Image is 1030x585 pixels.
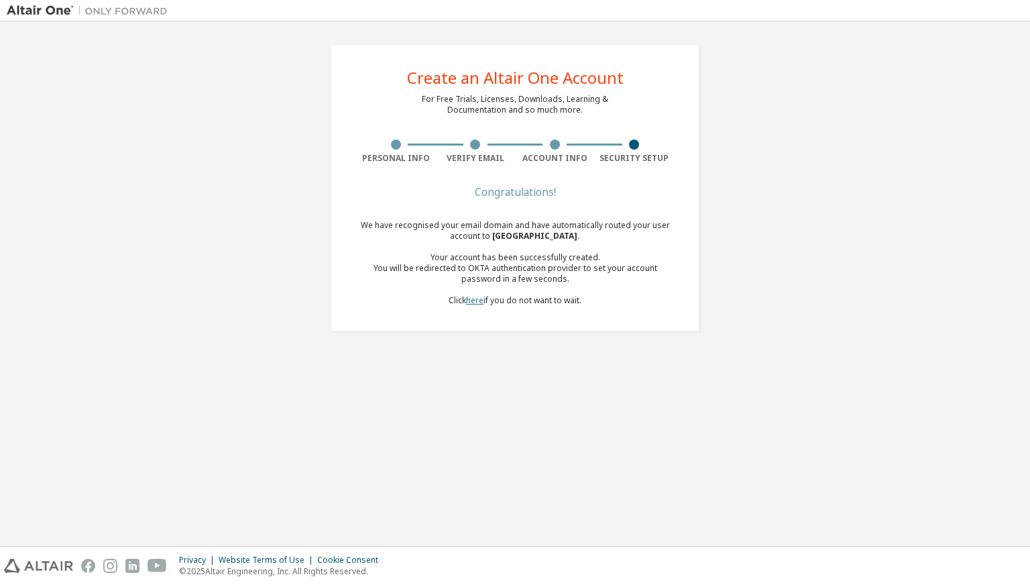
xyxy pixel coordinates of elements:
div: Congratulations! [356,188,674,196]
div: Personal Info [356,153,436,164]
div: For Free Trials, Licenses, Downloads, Learning & Documentation and so much more. [422,94,608,115]
div: Security Setup [595,153,675,164]
img: facebook.svg [81,559,95,573]
div: We have recognised your email domain and have automatically routed your user account to Click if ... [356,220,674,306]
img: altair_logo.svg [4,559,73,573]
img: linkedin.svg [125,559,139,573]
img: Altair One [7,4,174,17]
div: Create an Altair One Account [407,70,624,86]
div: Account Info [515,153,595,164]
a: here [466,295,483,306]
img: youtube.svg [148,559,167,573]
p: © 2025 Altair Engineering, Inc. All Rights Reserved. [179,566,386,577]
div: Website Terms of Use [219,555,317,566]
div: Privacy [179,555,219,566]
div: You will be redirected to OKTA authentication provider to set your account password in a few seco... [356,263,674,284]
div: Your account has been successfully created. [356,252,674,263]
span: [GEOGRAPHIC_DATA] . [492,230,580,242]
div: Verify Email [436,153,516,164]
div: Cookie Consent [317,555,386,566]
img: instagram.svg [103,559,117,573]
